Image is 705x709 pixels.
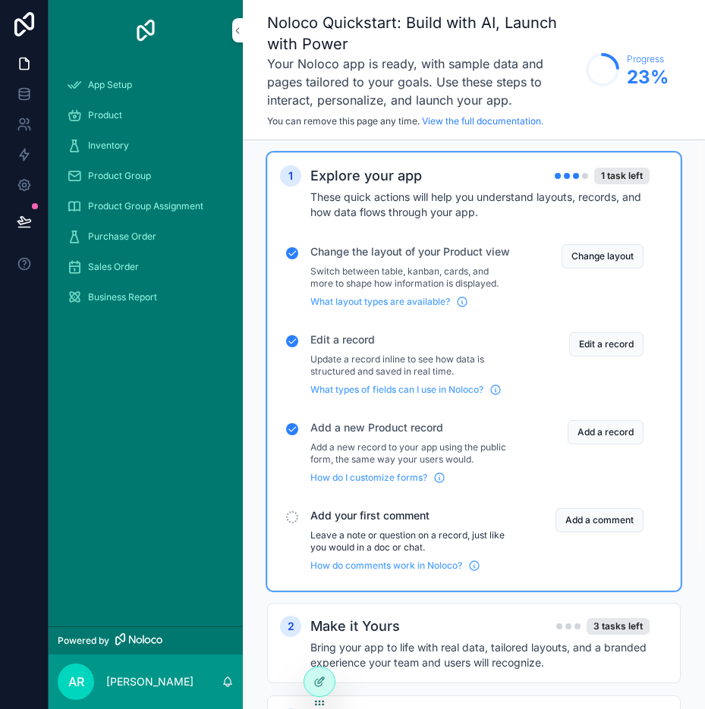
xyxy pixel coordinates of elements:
[88,79,132,91] span: App Setup
[88,170,151,182] span: Product Group
[310,384,483,396] span: What types of fields can I use in Noloco?
[58,193,234,220] a: Product Group Assignment
[58,132,234,159] a: Inventory
[569,332,644,356] button: Edit a record
[310,472,445,484] a: How do I customize forms?
[310,640,650,670] h4: Bring your app to life with real data, tailored layouts, and a branded experience your team and u...
[310,265,510,290] p: Switch between table, kanban, cards, and more to shape how information is displayed.
[88,140,129,152] span: Inventory
[58,253,234,281] a: Sales Order
[310,529,510,554] p: Leave a note or question on a record, just like you would in a doc or chat.
[310,384,502,396] a: What types of fields can I use in Noloco?
[58,162,234,190] a: Product Group
[556,508,644,532] button: Add a comment
[310,420,510,435] span: Add a new Product record
[568,420,644,444] button: Add a record
[422,115,543,127] a: View the full documentation.
[58,223,234,250] a: Purchase Order
[587,618,650,635] div: 3 tasks left
[243,140,705,709] div: scrollable content
[562,244,644,268] button: Change layout
[310,296,468,308] a: What layout types are available?
[88,109,122,121] span: Product
[627,53,669,65] span: Progress
[310,190,650,220] h4: These quick actions will help you understand layouts, records, and how data flows through your app.
[310,332,510,347] span: Edit a record
[310,560,480,572] a: How do comments work in Noloco?
[88,200,203,212] span: Product Group Assignment
[58,71,234,99] a: App Setup
[310,353,510,378] p: Update a record inline to see how data is structured and saved in real time.
[310,244,510,259] span: Change the layout of your Product view
[68,673,84,691] span: AR
[310,616,400,637] h2: Make it Yours
[310,296,450,308] span: What layout types are available?
[134,18,158,42] img: App logo
[58,635,109,647] span: Powered by
[310,472,427,484] span: How do I customize forms?
[594,168,650,184] div: 1 task left
[49,61,243,331] div: scrollable content
[267,55,578,109] h3: Your Noloco app is ready, with sample data and pages tailored to your goals. Use these steps to i...
[88,231,156,243] span: Purchase Order
[49,626,243,654] a: Powered by
[310,560,462,572] span: How do comments work in Noloco?
[267,115,420,127] span: You can remove this page any time.
[267,12,578,55] h1: Noloco Quickstart: Build with AI, Launch with Power
[106,674,194,689] p: [PERSON_NAME]
[310,508,510,523] span: Add your first comment
[58,102,234,129] a: Product
[280,165,301,187] div: 1
[280,616,301,637] div: 2
[88,261,139,273] span: Sales Order
[627,65,669,89] span: 23 %
[58,284,234,311] a: Business Report
[88,291,157,303] span: Business Report
[310,165,422,187] h2: Explore your app
[310,441,510,466] p: Add a new record to your app using the public form, the same way your users would.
